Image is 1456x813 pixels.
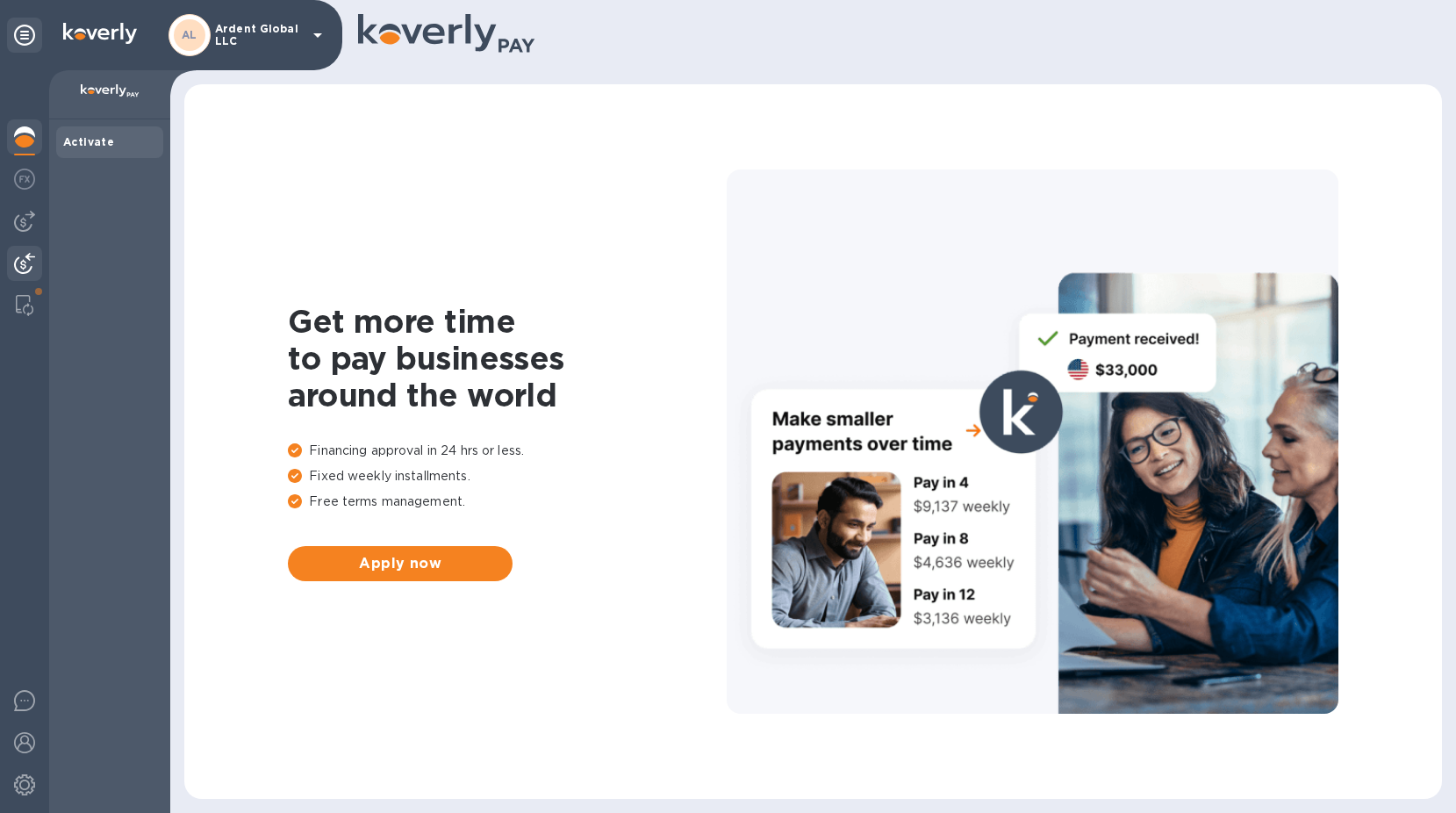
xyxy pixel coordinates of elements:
img: Foreign exchange [14,169,35,190]
img: Logo [63,23,137,44]
p: Financing approval in 24 hrs or less. [288,442,727,460]
b: AL [182,28,197,41]
p: Free terms management. [288,493,727,511]
div: Unpin categories [7,18,42,53]
p: Fixed weekly installments. [288,467,727,486]
button: Apply now [288,546,513,581]
span: Apply now [302,553,498,574]
b: Activate [63,135,114,148]
p: Ardent Global LLC [215,23,303,47]
h1: Get more time to pay businesses around the world [288,303,727,414]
